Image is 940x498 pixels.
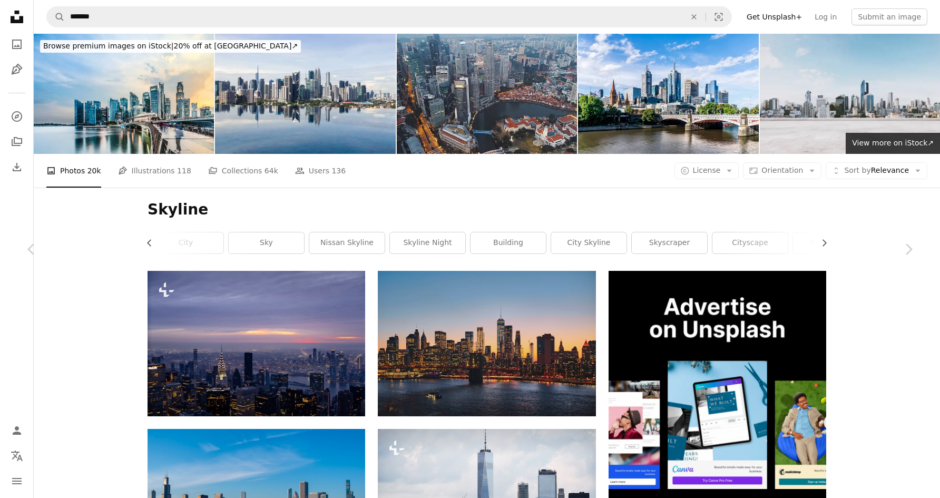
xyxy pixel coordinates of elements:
a: Users 136 [295,154,346,188]
span: 118 [177,165,191,177]
a: nissan skyline [309,232,385,253]
div: Blocked (specific): div[data-ad="true"] [34,34,940,154]
a: sky [229,232,304,253]
a: Get Unsplash+ [740,8,808,25]
h1: Skyline [148,200,826,219]
span: 64k [265,165,278,177]
a: Log in / Sign up [6,420,27,441]
a: skyline gtr [793,232,868,253]
a: Download History [6,157,27,178]
img: LANDSCAPE OF KL CITY [215,34,395,154]
a: panoramic photography of Brooklyn Bridge [378,338,595,348]
a: skyscraper [632,232,707,253]
span: License [693,166,721,174]
a: Illustrations 118 [118,154,191,188]
a: Explore [6,106,27,127]
a: Photos [6,34,27,55]
span: Relevance [844,165,909,176]
img: a view of a city at night from the top of a building [148,271,365,416]
button: Visual search [706,7,731,27]
a: Illustrations [6,59,27,80]
a: a view of a city at night from the top of a building [148,338,365,348]
a: city skyline [551,232,626,253]
span: 136 [331,165,346,177]
button: Language [6,445,27,466]
a: Browse premium images on iStock|20% off at [GEOGRAPHIC_DATA]↗ [34,34,307,59]
span: 20% off at [GEOGRAPHIC_DATA] ↗ [43,42,298,50]
button: Orientation [743,162,821,179]
img: panoramic photography of Brooklyn Bridge [378,271,595,416]
button: Sort byRelevance [826,162,927,179]
a: skyline night [390,232,465,253]
button: Menu [6,471,27,492]
button: Submit an image [851,8,927,25]
span: View more on iStock ↗ [852,139,934,147]
img: Panoramic city view with empty concrete floor [760,34,940,154]
button: scroll list to the left [148,232,159,253]
a: Collections [6,131,27,152]
span: Sort by [844,166,870,174]
span: Orientation [761,166,803,174]
a: Collections 64k [208,154,278,188]
button: scroll list to the right [815,232,826,253]
a: city [148,232,223,253]
img: Landmark aerial view financial building around marina bay district in singapore center of financi... [397,34,577,154]
form: Find visuals sitewide [46,6,732,27]
img: file-1635990755334-4bfd90f37242image [609,271,826,489]
button: License [674,162,739,179]
img: Singapore Skyline at Marina Bay at sunset [34,34,214,154]
a: View more on iStock↗ [846,133,940,154]
a: building [471,232,546,253]
img: Cultural City Melbourne – business district CBD – modern building – Yarra River with Princess bridge [578,34,758,154]
a: Next [877,199,940,300]
a: cityscape [712,232,788,253]
button: Clear [682,7,706,27]
button: Search Unsplash [47,7,65,27]
span: Browse premium images on iStock | [43,42,173,50]
a: Log in [808,8,843,25]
